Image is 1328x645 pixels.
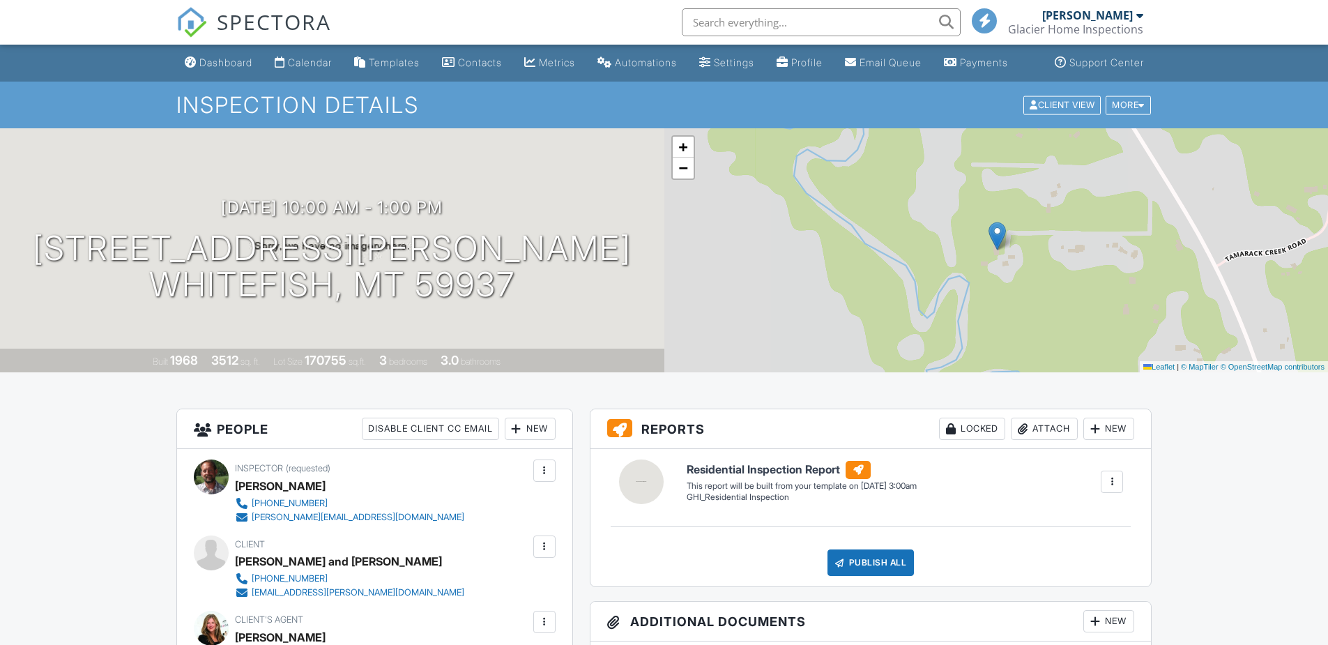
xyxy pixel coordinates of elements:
span: Lot Size [273,356,303,367]
div: [PHONE_NUMBER] [252,498,328,509]
h1: [STREET_ADDRESS][PERSON_NAME] Whitefish, MT 59937 [33,230,632,304]
div: Calendar [288,56,332,68]
h3: People [177,409,572,449]
a: Metrics [519,50,581,76]
div: This report will be built from your template on [DATE] 3:00am [687,480,917,492]
div: Disable Client CC Email [362,418,499,440]
div: Dashboard [199,56,252,68]
a: Automations (Basic) [592,50,682,76]
a: Calendar [269,50,337,76]
a: [PHONE_NUMBER] [235,496,464,510]
h3: [DATE] 10:00 am - 1:00 pm [221,198,443,217]
div: Contacts [458,56,502,68]
span: + [678,138,687,155]
span: SPECTORA [217,7,331,36]
a: Templates [349,50,425,76]
div: 3512 [211,353,238,367]
a: Leaflet [1143,363,1175,371]
h6: Residential Inspection Report [687,461,917,479]
div: Automations [615,56,677,68]
span: sq.ft. [349,356,366,367]
div: [PERSON_NAME][EMAIL_ADDRESS][DOMAIN_NAME] [252,512,464,523]
div: Email Queue [860,56,922,68]
div: Templates [369,56,420,68]
span: sq. ft. [241,356,260,367]
span: Built [153,356,168,367]
span: − [678,159,687,176]
div: Support Center [1069,56,1144,68]
a: [PERSON_NAME][EMAIL_ADDRESS][DOMAIN_NAME] [235,510,464,524]
div: Payments [960,56,1008,68]
div: Metrics [539,56,575,68]
span: | [1177,363,1179,371]
a: © OpenStreetMap contributors [1221,363,1325,371]
input: Search everything... [682,8,961,36]
span: (requested) [286,463,330,473]
a: SPECTORA [176,19,331,48]
a: Settings [694,50,760,76]
div: Client View [1023,96,1101,114]
h1: Inspection Details [176,93,1152,117]
a: [EMAIL_ADDRESS][PERSON_NAME][DOMAIN_NAME] [235,586,464,600]
a: Payments [938,50,1014,76]
span: Client [235,539,265,549]
div: New [1083,418,1134,440]
h3: Additional Documents [590,602,1152,642]
span: Inspector [235,463,283,473]
h3: Reports [590,409,1152,449]
div: 3.0 [441,353,459,367]
div: Settings [714,56,754,68]
span: bedrooms [389,356,427,367]
a: Client View [1022,99,1104,109]
div: 3 [379,353,387,367]
div: [PERSON_NAME] [235,476,326,496]
a: Dashboard [179,50,258,76]
div: New [505,418,556,440]
img: Marker [989,222,1006,250]
div: [EMAIL_ADDRESS][PERSON_NAME][DOMAIN_NAME] [252,587,464,598]
a: [PHONE_NUMBER] [235,572,464,586]
div: [PHONE_NUMBER] [252,573,328,584]
span: bathrooms [461,356,501,367]
a: Support Center [1049,50,1150,76]
div: Profile [791,56,823,68]
a: Email Queue [839,50,927,76]
div: [PERSON_NAME] [1042,8,1133,22]
div: Publish All [827,549,915,576]
div: 170755 [305,353,346,367]
div: Glacier Home Inspections [1008,22,1143,36]
div: [PERSON_NAME] and [PERSON_NAME] [235,551,442,572]
a: © MapTiler [1181,363,1219,371]
a: Zoom out [673,158,694,179]
div: GHI_Residential Inspection [687,492,917,503]
a: Company Profile [771,50,828,76]
div: 1968 [170,353,198,367]
div: Locked [939,418,1005,440]
div: More [1106,96,1151,114]
span: Client's Agent [235,614,303,625]
div: Attach [1011,418,1078,440]
a: Contacts [436,50,507,76]
a: Zoom in [673,137,694,158]
img: The Best Home Inspection Software - Spectora [176,7,207,38]
div: New [1083,610,1134,632]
